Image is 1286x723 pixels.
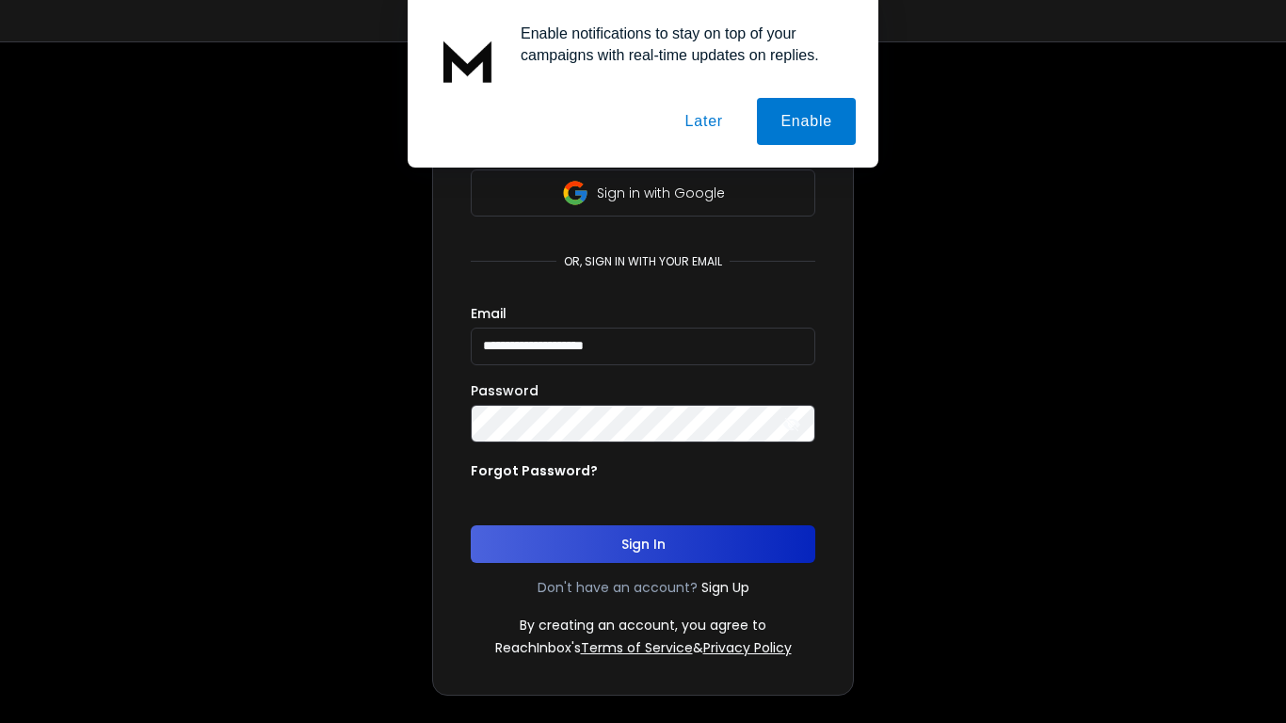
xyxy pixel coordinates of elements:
[597,184,725,202] p: Sign in with Google
[581,638,693,657] a: Terms of Service
[495,638,792,657] p: ReachInbox's &
[520,616,766,635] p: By creating an account, you agree to
[556,254,730,269] p: or, sign in with your email
[506,23,856,66] div: Enable notifications to stay on top of your campaigns with real-time updates on replies.
[430,23,506,98] img: notification icon
[703,638,792,657] a: Privacy Policy
[471,525,815,563] button: Sign In
[471,384,539,397] label: Password
[471,307,506,320] label: Email
[757,98,856,145] button: Enable
[661,98,746,145] button: Later
[701,578,749,597] a: Sign Up
[538,578,698,597] p: Don't have an account?
[471,461,598,480] p: Forgot Password?
[471,169,815,217] button: Sign in with Google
